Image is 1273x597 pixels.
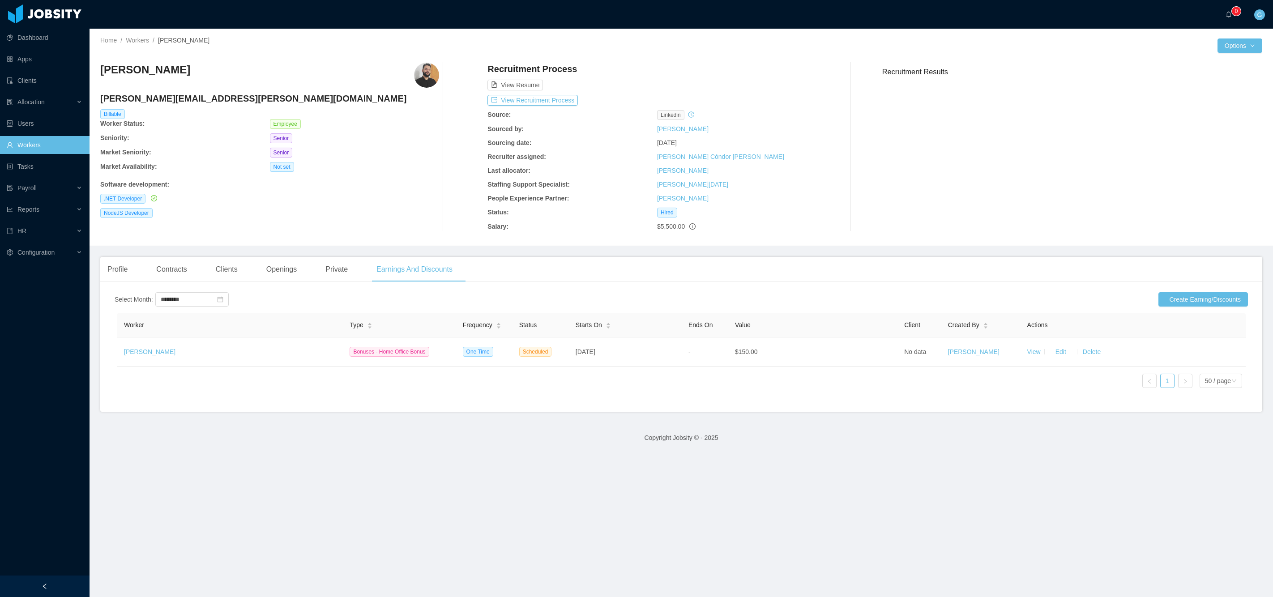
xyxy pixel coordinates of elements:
[657,208,677,217] span: Hired
[7,185,13,191] i: icon: file-protect
[463,347,493,357] span: One Time
[948,348,1000,355] a: [PERSON_NAME]
[487,195,569,202] b: People Experience Partner:
[100,134,129,141] b: Seniority:
[90,422,1273,453] footer: Copyright Jobsity © - 2025
[487,95,578,106] button: icon: exportView Recruitment Process
[487,181,570,188] b: Staffing Support Specialist:
[487,97,578,104] a: icon: exportView Recruitment Process
[689,223,696,230] span: info-circle
[657,125,709,132] a: [PERSON_NAME]
[120,37,122,44] span: /
[1147,379,1152,384] i: icon: left
[100,208,153,218] span: NodeJS Developer
[657,110,684,120] span: linkedin
[657,153,784,160] a: [PERSON_NAME] Cóndor [PERSON_NAME]
[270,133,293,143] span: Senior
[487,111,511,118] b: Source:
[369,257,460,282] div: Earnings And Discounts
[7,115,82,132] a: icon: robotUsers
[1142,374,1157,388] li: Previous Page
[100,257,135,282] div: Profile
[496,322,501,324] i: icon: caret-up
[367,325,372,328] i: icon: caret-down
[1178,374,1192,388] li: Next Page
[487,153,546,160] b: Recruiter assigned:
[124,348,175,355] a: [PERSON_NAME]
[270,119,301,129] span: Employee
[1027,321,1048,328] span: Actions
[735,348,758,355] span: $150.00
[487,223,508,230] b: Salary:
[270,148,293,158] span: Senior
[1158,292,1248,307] button: icon: [object Object]Create Earning/Discounts
[100,163,157,170] b: Market Availability:
[100,37,117,44] a: Home
[100,109,125,119] span: Billable
[983,321,988,328] div: Sort
[487,167,530,174] b: Last allocator:
[606,321,611,328] div: Sort
[1232,7,1241,16] sup: 0
[149,195,157,202] a: icon: check-circle
[688,321,713,328] span: Ends On
[487,125,524,132] b: Sourced by:
[149,257,194,282] div: Contracts
[576,320,602,330] span: Starts On
[7,72,82,90] a: icon: auditClients
[496,325,501,328] i: icon: caret-down
[7,99,13,105] i: icon: solution
[496,321,501,328] div: Sort
[124,321,144,328] span: Worker
[318,257,355,282] div: Private
[1081,345,1102,359] button: Delete
[657,167,709,174] a: [PERSON_NAME]
[414,63,439,88] img: 600dccff-0a1d-4a74-a9cb-2e4e2dbfb66b_68a73144253ed-400w.png
[657,223,685,230] span: $5,500.00
[948,320,979,330] span: Created By
[7,228,13,234] i: icon: book
[7,50,82,68] a: icon: appstoreApps
[7,136,82,154] a: icon: userWorkers
[367,321,372,328] div: Sort
[1226,11,1232,17] i: icon: bell
[882,66,1262,77] h3: Recruitment Results
[100,149,151,156] b: Market Seniority:
[350,347,429,357] span: Bonuses - Home Office Bonus
[209,257,245,282] div: Clients
[7,29,82,47] a: icon: pie-chartDashboard
[688,348,691,355] span: -
[1048,345,1073,359] button: Edit
[17,184,37,192] span: Payroll
[688,111,694,118] i: icon: history
[100,120,145,127] b: Worker Status:
[7,206,13,213] i: icon: line-chart
[153,37,154,44] span: /
[7,158,82,175] a: icon: profileTasks
[983,325,988,328] i: icon: caret-down
[367,322,372,324] i: icon: caret-up
[1231,378,1237,384] i: icon: down
[100,181,169,188] b: Software development :
[983,322,988,324] i: icon: caret-up
[519,321,537,328] span: Status
[904,348,926,355] span: No data
[606,325,611,328] i: icon: caret-down
[350,320,363,330] span: Type
[1217,38,1262,53] button: Optionsicon: down
[100,92,439,105] h4: [PERSON_NAME][EMAIL_ADDRESS][PERSON_NAME][DOMAIN_NAME]
[487,139,531,146] b: Sourcing date:
[657,181,728,188] a: [PERSON_NAME][DATE]
[657,195,709,202] a: [PERSON_NAME]
[151,195,157,201] i: icon: check-circle
[1205,374,1231,388] div: 50 / page
[519,347,552,357] span: Scheduled
[1027,348,1041,355] a: View
[735,321,751,328] span: Value
[1161,374,1174,388] a: 1
[100,194,145,204] span: .NET Developer
[904,321,920,328] span: Client
[17,206,39,213] span: Reports
[17,249,55,256] span: Configuration
[606,322,611,324] i: icon: caret-up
